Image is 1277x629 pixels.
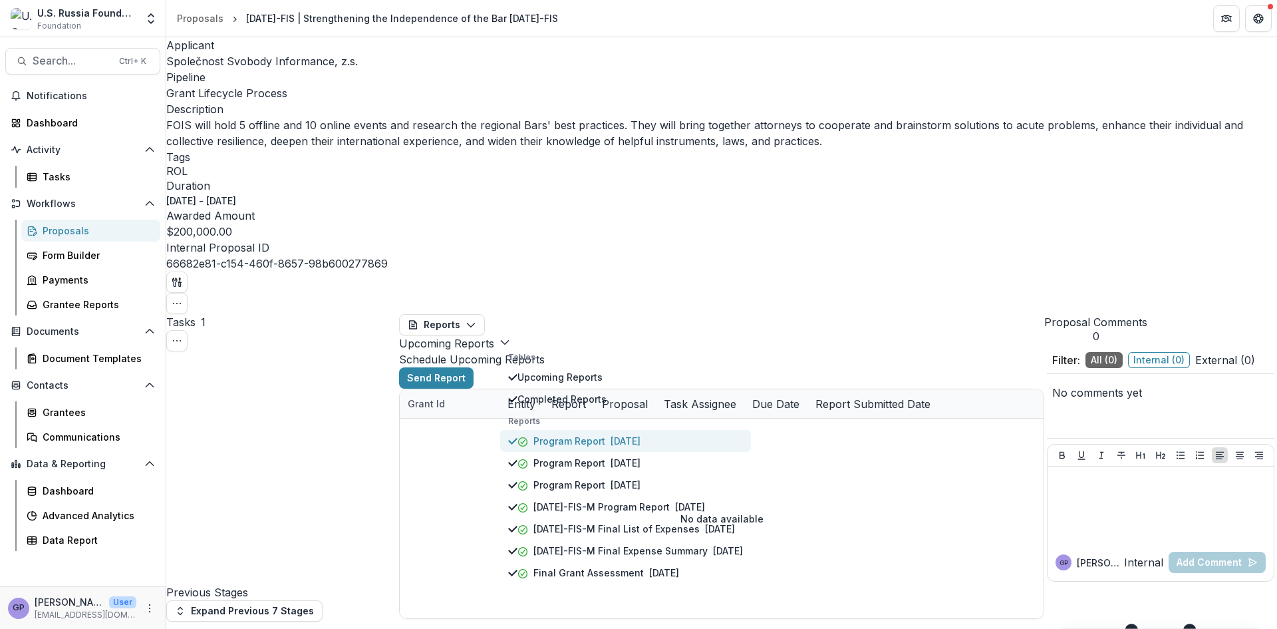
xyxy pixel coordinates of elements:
[166,37,1277,53] p: Applicant
[675,501,705,513] span: [DATE]
[1212,447,1228,463] button: Align Left
[43,484,150,498] div: Dashboard
[5,48,160,75] button: Search...
[1213,5,1240,32] button: Partners
[166,600,323,622] button: Expand Previous 7 Stages
[807,389,938,418] div: Report Submitted Date
[1192,447,1208,463] button: Ordered List
[705,523,735,534] span: [DATE]
[21,347,160,369] a: Document Templates
[533,522,700,536] p: [DATE]-FIS-M Final List of Expenses
[27,380,139,391] span: Contacts
[1044,314,1147,343] button: Proposal Comments
[43,509,150,523] div: Advanced Analytics
[166,117,1277,149] p: FOIS will hold 5 offline and 10 online events and research the regional Bars' best practices. The...
[1044,330,1147,343] span: 0
[166,256,388,272] p: 66682e81-c154-460f-8657-98b600277869
[649,567,679,578] span: [DATE]
[1077,556,1124,570] p: [PERSON_NAME] P
[166,194,236,208] p: [DATE] - [DATE]
[611,457,640,469] span: [DATE]
[533,478,605,492] p: Program Report
[201,315,206,329] span: 1
[33,55,111,67] span: Search...
[399,335,510,351] button: Upcoming Reports
[21,166,160,188] a: Tasks
[166,69,1277,85] p: Pipeline
[400,389,499,418] div: Grant Id
[166,314,196,330] h3: Tasks
[37,20,81,32] span: Foundation
[21,480,160,502] a: Dashboard
[166,224,232,240] p: $200,000.00
[166,584,399,600] h4: Previous Stages
[1153,447,1169,463] button: Heading 2
[1232,447,1248,463] button: Align Center
[43,248,150,262] div: Form Builder
[5,453,160,475] button: Open Data & Reporting
[1085,352,1123,368] span: All ( 0 )
[1128,352,1190,368] span: Internal ( 0 )
[517,370,743,384] span: Upcoming Reports
[744,389,807,418] div: Due Date
[5,193,160,214] button: Open Workflows
[1054,447,1070,463] button: Bold
[142,600,158,616] button: More
[21,505,160,526] a: Advanced Analytics
[611,479,640,491] span: [DATE]
[27,198,139,210] span: Workflows
[508,351,743,363] p: Tables
[43,170,150,184] div: Tasks
[172,9,563,28] nav: breadcrumb
[5,139,160,160] button: Open Activity
[166,55,358,68] a: Společnost Svobody Informance, z.s.
[744,396,807,412] div: Due Date
[1113,447,1129,463] button: Strike
[1124,554,1163,570] button: Internal
[21,244,160,266] a: Form Builder
[1195,352,1255,368] span: External ( 0 )
[399,367,474,389] button: Send Report
[5,375,160,396] button: Open Contacts
[21,220,160,242] a: Proposals
[142,5,160,32] button: Open entity switcher
[21,401,160,423] a: Grantees
[35,595,104,609] p: [PERSON_NAME]
[499,389,543,418] div: Entity
[21,294,160,315] a: Grantee Reports
[1073,447,1089,463] button: Underline
[533,500,670,514] p: [DATE]-FIS-M Program Report
[5,85,160,106] button: Notifications
[21,426,160,448] a: Communications
[166,240,1277,256] p: Internal Proposal ID
[109,596,136,608] p: User
[1251,447,1267,463] button: Align Right
[21,529,160,551] a: Data Report
[508,415,743,427] p: Reports
[166,149,1277,165] p: Tags
[166,165,188,178] span: ROL
[43,298,150,312] div: Grantee Reports
[43,533,150,547] div: Data Report
[43,273,150,287] div: Payments
[533,434,605,448] p: Program Report
[35,609,136,621] p: [EMAIL_ADDRESS][DOMAIN_NAME]
[21,269,160,291] a: Payments
[27,91,155,102] span: Notifications
[27,459,139,470] span: Data & Reporting
[177,11,223,25] div: Proposals
[11,8,32,29] img: U.S. Russia Foundation
[116,54,149,69] div: Ctrl + K
[1052,385,1269,401] p: No comments yet
[27,326,139,337] span: Documents
[43,351,150,365] div: Document Templates
[807,396,938,412] div: Report Submitted Date
[5,112,160,134] a: Dashboard
[37,6,136,20] div: U.S. Russia Foundation
[533,456,605,470] p: Program Report
[1173,447,1189,463] button: Bullet List
[533,544,708,558] p: [DATE]-FIS-M Final Expense Summary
